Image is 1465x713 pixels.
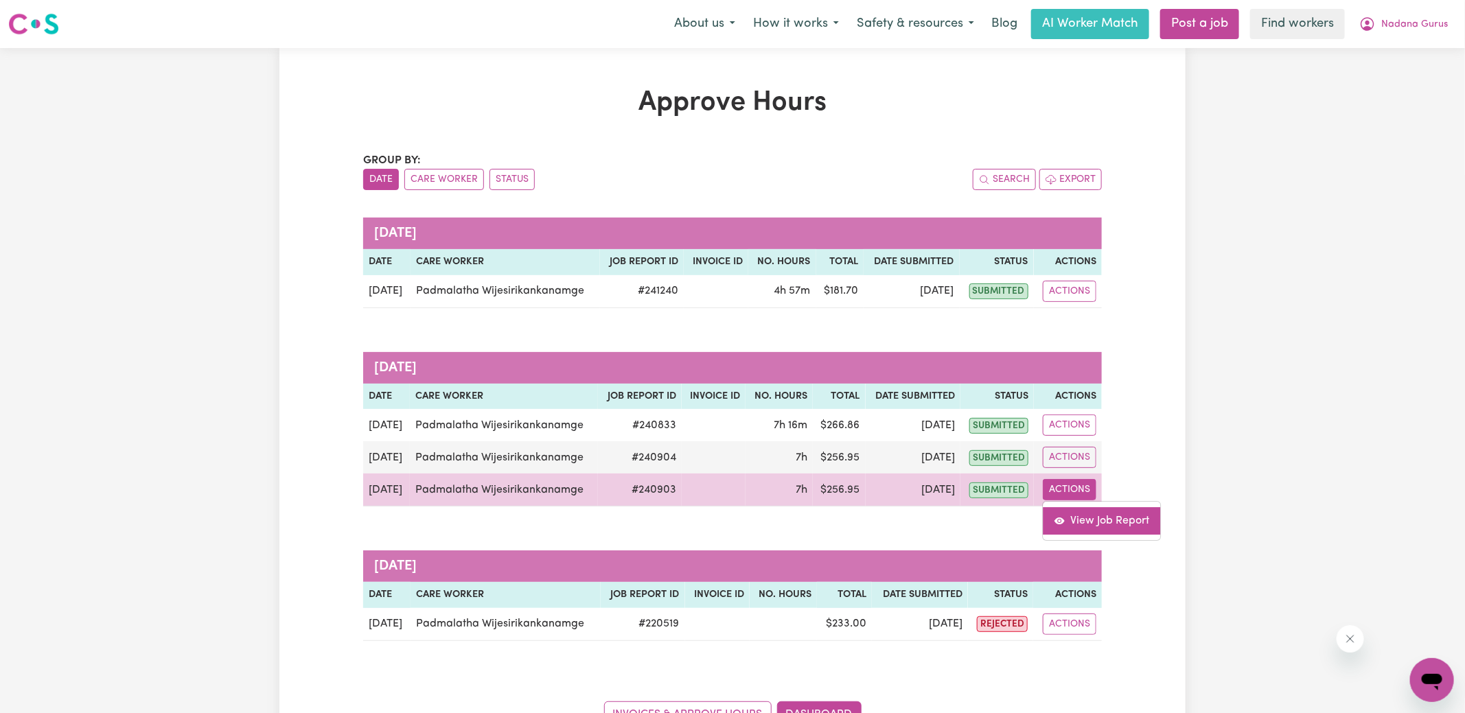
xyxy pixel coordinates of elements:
th: Job Report ID [601,582,685,608]
button: Export [1039,169,1102,190]
a: Blog [983,9,1026,39]
span: Group by: [363,155,421,166]
td: [DATE] [866,474,961,506]
button: sort invoices by paid status [489,169,535,190]
td: # 240833 [598,409,682,441]
th: Date [363,249,411,275]
span: submitted [969,450,1028,466]
iframe: Button to launch messaging window [1410,658,1454,702]
td: [DATE] [872,608,968,641]
td: # 240904 [598,441,682,474]
th: Care worker [411,582,601,608]
button: sort invoices by date [363,169,399,190]
td: [DATE] [363,441,410,474]
th: No. Hours [750,582,818,608]
th: Care worker [410,384,598,410]
td: # 240903 [598,474,682,506]
th: No. Hours [746,384,813,410]
span: rejected [977,616,1028,632]
th: Invoice ID [684,249,748,275]
button: sort invoices by care worker [404,169,484,190]
td: [DATE] [866,409,961,441]
th: Status [960,384,1034,410]
th: Date Submitted [872,582,968,608]
button: Search [973,169,1036,190]
td: $ 266.86 [813,409,866,441]
button: About us [665,10,744,38]
td: [DATE] [864,275,960,308]
span: submitted [969,482,1028,498]
span: 7 hours [796,484,807,495]
button: How it works [744,10,848,38]
td: [DATE] [363,608,411,641]
a: Find workers [1250,9,1345,39]
th: Status [960,249,1034,275]
button: Actions [1043,414,1096,436]
button: Actions [1043,613,1096,635]
td: # 220519 [601,608,685,641]
td: $ 233.00 [817,608,872,641]
th: Actions [1034,249,1102,275]
td: [DATE] [363,474,410,506]
a: Careseekers logo [8,8,59,40]
td: Padmalatha Wijesirikankanamge [411,608,601,641]
td: Padmalatha Wijesirikankanamge [411,275,600,308]
td: [DATE] [363,275,411,308]
th: Total [816,249,864,275]
td: [DATE] [866,441,961,474]
td: $ 181.70 [816,275,864,308]
button: Actions [1043,479,1096,500]
h1: Approve Hours [363,86,1102,119]
div: Actions [1043,501,1162,541]
td: # 241240 [600,275,684,308]
th: No. Hours [748,249,816,275]
a: Post a job [1160,9,1239,39]
th: Date [363,582,411,608]
button: Actions [1043,447,1096,468]
span: Need any help? [8,10,83,21]
th: Job Report ID [600,249,684,275]
td: [DATE] [363,409,410,441]
th: Total [813,384,866,410]
span: 4 hours 57 minutes [774,285,811,296]
iframe: Close message [1337,625,1364,653]
span: submitted [969,283,1028,299]
button: Actions [1043,281,1096,302]
th: Total [817,582,872,608]
td: $ 256.95 [813,474,866,506]
img: Careseekers logo [8,12,59,36]
th: Actions [1034,384,1102,410]
caption: [DATE] [363,352,1102,384]
td: Padmalatha Wijesirikankanamge [410,409,598,441]
span: 7 hours 16 minutes [774,420,807,431]
th: Date [363,384,410,410]
a: AI Worker Match [1031,9,1149,39]
th: Job Report ID [598,384,682,410]
a: View job report 240903 [1043,507,1161,535]
caption: [DATE] [363,218,1102,249]
th: Invoice ID [685,582,750,608]
td: Padmalatha Wijesirikankanamge [410,441,598,474]
button: Safety & resources [848,10,983,38]
button: My Account [1350,10,1457,38]
th: Actions [1033,582,1102,608]
th: Status [968,582,1033,608]
caption: [DATE] [363,550,1102,582]
th: Care worker [411,249,600,275]
span: Nadana Gurus [1381,17,1448,32]
td: Padmalatha Wijesirikankanamge [410,474,598,506]
th: Invoice ID [682,384,746,410]
span: 7 hours [796,452,807,463]
td: $ 256.95 [813,441,866,474]
th: Date Submitted [864,249,960,275]
th: Date Submitted [866,384,961,410]
span: submitted [969,418,1028,434]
